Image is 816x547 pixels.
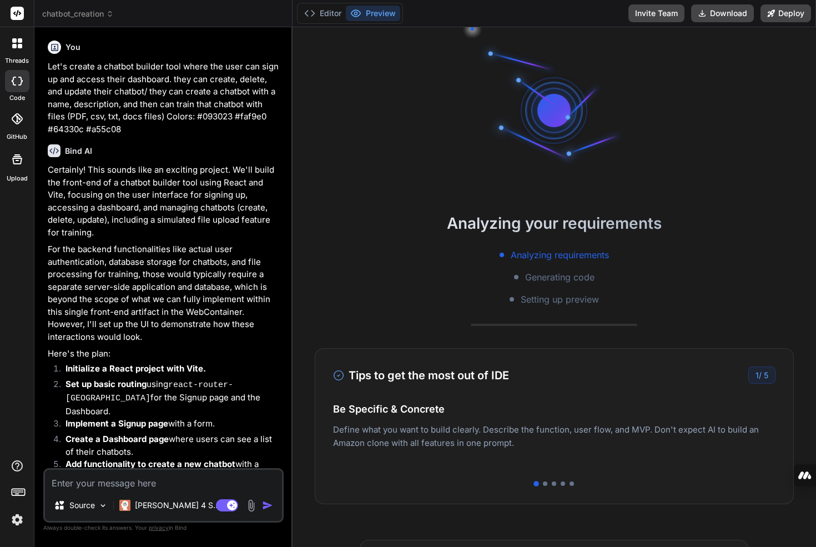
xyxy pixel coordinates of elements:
[48,243,281,343] p: For the backend functionalities like actual user authentication, database storage for chatbots, a...
[511,248,609,262] span: Analyzing requirements
[57,433,281,458] li: where users can see a list of their chatbots.
[66,434,169,444] strong: Create a Dashboard page
[57,378,281,418] li: using for the Signup page and the Dashboard.
[66,42,80,53] h6: You
[5,56,29,66] label: threads
[66,418,168,429] strong: Implement a Signup page
[43,523,284,533] p: Always double-check its answers. Your in Bind
[748,367,775,384] div: /
[48,61,281,136] p: Let's create a chatbot builder tool where the user can sign up and access their dashboard. they c...
[346,6,400,21] button: Preview
[98,501,108,510] img: Pick Models
[764,370,768,380] span: 5
[57,458,281,496] li: with a name, description, and a simulated file upload for training.
[7,132,27,142] label: GitHub
[66,379,147,389] strong: Set up basic routing
[135,500,218,511] p: [PERSON_NAME] 4 S..
[8,510,27,529] img: settings
[628,4,684,22] button: Invite Team
[9,93,25,103] label: code
[521,293,599,306] span: Setting up preview
[300,6,346,21] button: Editor
[66,363,206,374] strong: Initialize a React project with Vite.
[69,500,95,511] p: Source
[691,4,754,22] button: Download
[66,459,235,469] strong: Add functionality to create a new chatbot
[293,212,816,235] h2: Analyzing your requirements
[245,499,258,512] img: attachment
[760,4,811,22] button: Deploy
[7,174,28,183] label: Upload
[262,500,273,511] img: icon
[755,370,759,380] span: 1
[525,270,595,284] span: Generating code
[48,164,281,239] p: Certainly! This sounds like an exciting project. We'll build the front-end of a chatbot builder t...
[333,402,775,416] h4: Be Specific & Concrete
[65,145,92,157] h6: Bind AI
[57,418,281,433] li: with a form.
[42,8,114,19] span: chatbot_creation
[48,348,281,360] p: Here's the plan:
[149,524,169,531] span: privacy
[333,367,509,384] h3: Tips to get the most out of IDE
[119,500,130,511] img: Claude 4 Sonnet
